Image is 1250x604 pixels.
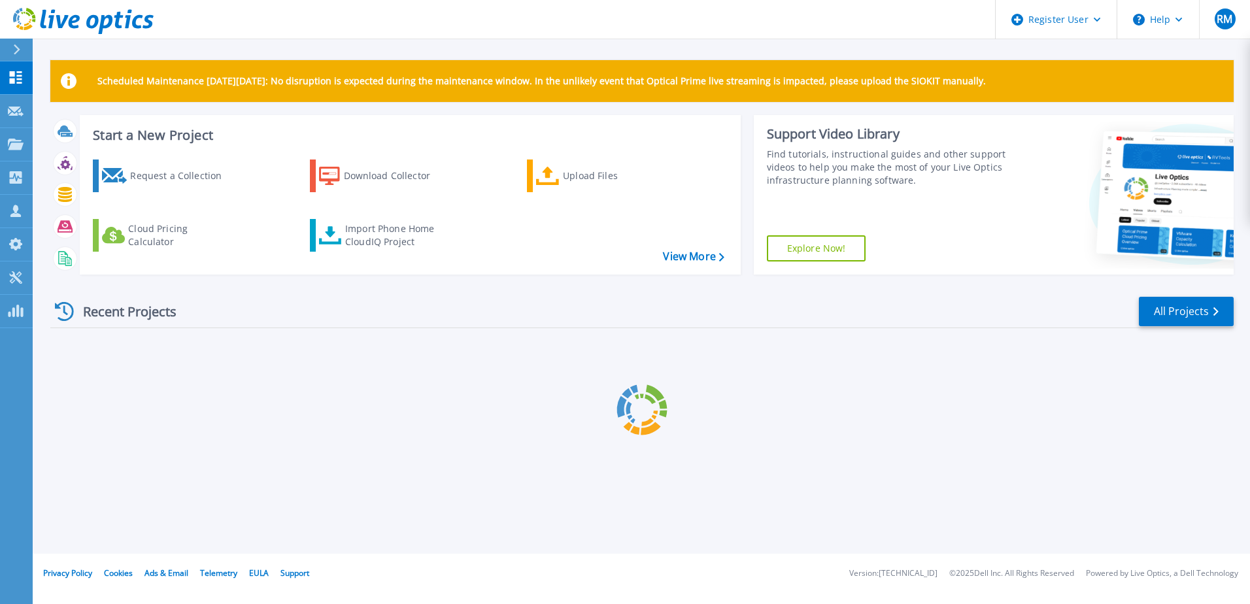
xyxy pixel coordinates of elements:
[344,163,448,189] div: Download Collector
[563,163,667,189] div: Upload Files
[144,567,188,579] a: Ads & Email
[50,295,194,327] div: Recent Projects
[1086,569,1238,578] li: Powered by Live Optics, a Dell Technology
[280,567,309,579] a: Support
[128,222,233,248] div: Cloud Pricing Calculator
[93,219,239,252] a: Cloud Pricing Calculator
[1139,297,1234,326] a: All Projects
[249,567,269,579] a: EULA
[1217,14,1232,24] span: RM
[43,567,92,579] a: Privacy Policy
[849,569,937,578] li: Version: [TECHNICAL_ID]
[310,159,456,192] a: Download Collector
[93,159,239,192] a: Request a Collection
[104,567,133,579] a: Cookies
[200,567,237,579] a: Telemetry
[130,163,235,189] div: Request a Collection
[767,235,866,261] a: Explore Now!
[949,569,1074,578] li: © 2025 Dell Inc. All Rights Reserved
[767,148,1011,187] div: Find tutorials, instructional guides and other support videos to help you make the most of your L...
[767,126,1011,143] div: Support Video Library
[345,222,447,248] div: Import Phone Home CloudIQ Project
[93,128,724,143] h3: Start a New Project
[663,250,724,263] a: View More
[97,76,986,86] p: Scheduled Maintenance [DATE][DATE]: No disruption is expected during the maintenance window. In t...
[527,159,673,192] a: Upload Files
